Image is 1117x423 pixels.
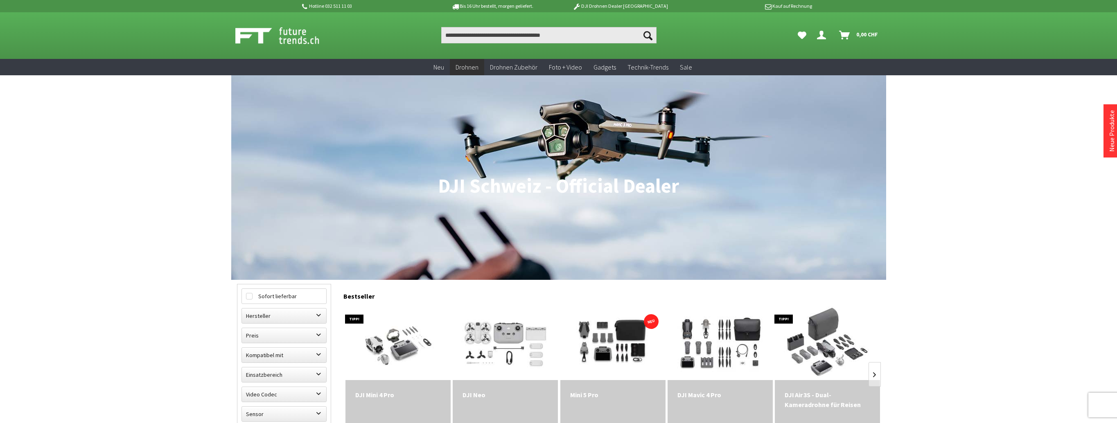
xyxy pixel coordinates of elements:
[622,59,674,76] a: Technik-Trends
[242,367,326,382] label: Einsatzbereich
[237,176,880,196] h1: DJI Schweiz - Official Dealer
[242,348,326,362] label: Kompatibel mit
[242,328,326,343] label: Preis
[463,390,548,400] a: DJI Neo 195,00 CHF
[1108,110,1116,152] a: Neue Produkte
[560,308,666,378] img: Mini 5 Pro
[242,387,326,402] label: Video Codec
[242,289,326,304] label: Sofort lieferbar
[671,306,769,380] img: DJI Mavic 4 Pro
[549,63,582,71] span: Foto + Video
[462,306,549,380] img: DJI Neo
[355,390,441,400] a: DJI Mini 4 Pro 669,00 CHF
[627,63,668,71] span: Technik-Trends
[814,27,833,43] a: Dein Konto
[355,390,441,400] div: DJI Mini 4 Pro
[794,27,810,43] a: Meine Favoriten
[785,390,870,409] div: DJI Air 3S - Dual-Kameradrohne für Reisen
[556,1,684,11] p: DJI Drohnen Dealer [GEOGRAPHIC_DATA]
[441,27,657,43] input: Produkt, Marke, Kategorie, EAN, Artikelnummer…
[856,28,878,41] span: 0,00 CHF
[677,390,763,400] a: DJI Mavic 4 Pro 2.099,00 CHF
[463,390,548,400] div: DJI Neo
[677,390,763,400] div: DJI Mavic 4 Pro
[242,308,326,323] label: Hersteller
[433,63,444,71] span: Neu
[680,63,692,71] span: Sale
[490,63,537,71] span: Drohnen Zubehör
[343,284,880,304] div: Bestseller
[352,306,444,380] img: DJI Mini 4 Pro
[242,407,326,421] label: Sensor
[543,59,588,76] a: Foto + Video
[484,59,543,76] a: Drohnen Zubehör
[639,27,657,43] button: Suchen
[301,1,429,11] p: Hotline 032 511 11 03
[570,390,656,400] div: Mini 5 Pro
[456,63,478,71] span: Drohnen
[684,1,812,11] p: Kauf auf Rechnung
[836,27,882,43] a: Warenkorb
[428,59,450,76] a: Neu
[429,1,556,11] p: Bis 16 Uhr bestellt, morgen geliefert.
[588,59,622,76] a: Gadgets
[450,59,484,76] a: Drohnen
[785,390,870,409] a: DJI Air 3S - Dual-Kameradrohne für Reisen 1.099,00 CHF
[784,306,871,380] img: DJI Air 3S - Dual-Kameradrohne für Reisen
[593,63,616,71] span: Gadgets
[570,390,656,400] a: Mini 5 Pro 799,00 CHF
[674,59,698,76] a: Sale
[235,25,337,46] img: Shop Futuretrends - zur Startseite wechseln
